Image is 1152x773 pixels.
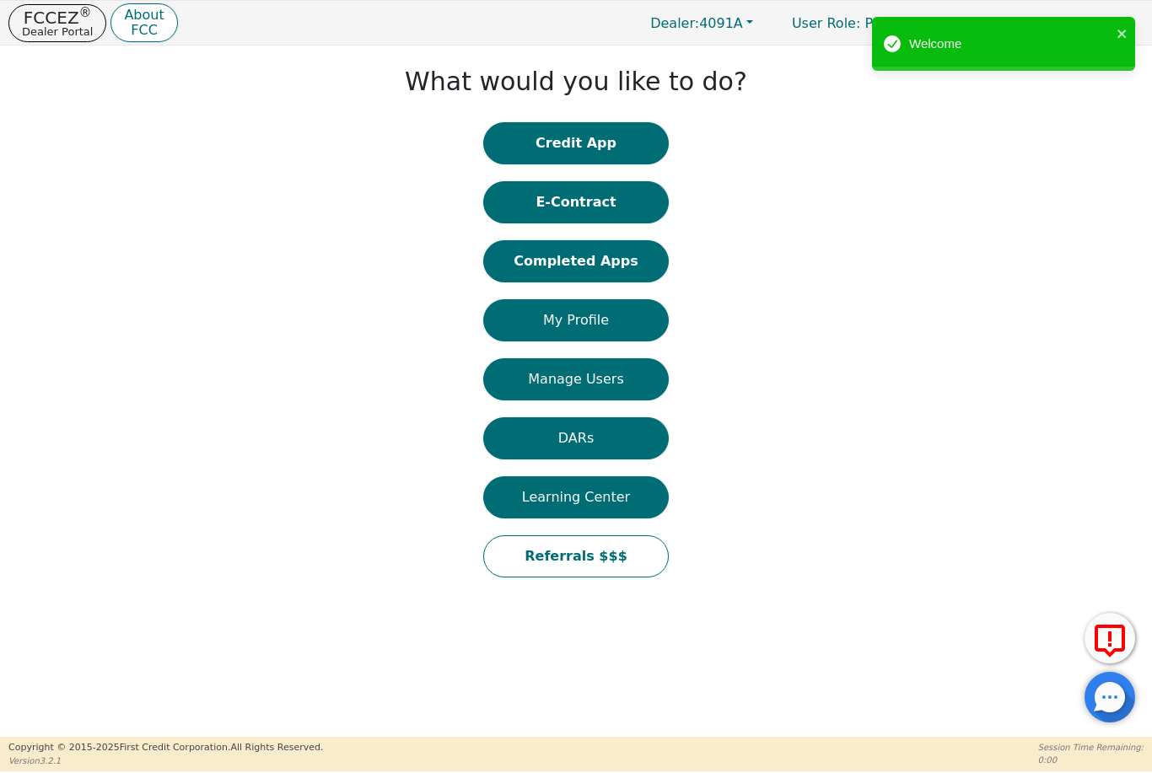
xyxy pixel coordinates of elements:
[775,7,934,40] a: User Role: Primary
[633,10,771,36] button: Dealer:4091A
[8,4,106,42] button: FCCEZ®Dealer Portal
[483,299,669,341] button: My Profile
[650,15,743,31] span: 4091A
[650,15,699,31] span: Dealer:
[8,741,323,755] p: Copyright © 2015- 2025 First Credit Corporation.
[483,476,669,518] button: Learning Center
[483,358,669,400] button: Manage Users
[1085,613,1135,663] button: Report Error to FCC
[483,535,669,577] button: Referrals $$$
[483,181,669,223] button: E-Contract
[110,3,177,43] button: AboutFCC
[22,9,93,26] p: FCCEZ
[22,26,93,37] p: Dealer Portal
[8,754,323,767] p: Version 3.2.1
[483,240,669,282] button: Completed Apps
[792,15,860,31] span: User Role :
[124,24,164,37] p: FCC
[938,10,1144,36] button: 4091A:[PERSON_NAME]
[230,742,323,753] span: All Rights Reserved.
[79,5,92,20] sup: ®
[405,67,747,97] h1: What would you like to do?
[1117,24,1128,43] button: close
[124,8,164,22] p: About
[483,417,669,459] button: DARs
[775,7,934,40] p: Primary
[909,35,1112,54] div: Welcome
[1038,754,1144,766] p: 0:00
[1038,741,1144,754] p: Session Time Remaining:
[483,122,669,164] button: Credit App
